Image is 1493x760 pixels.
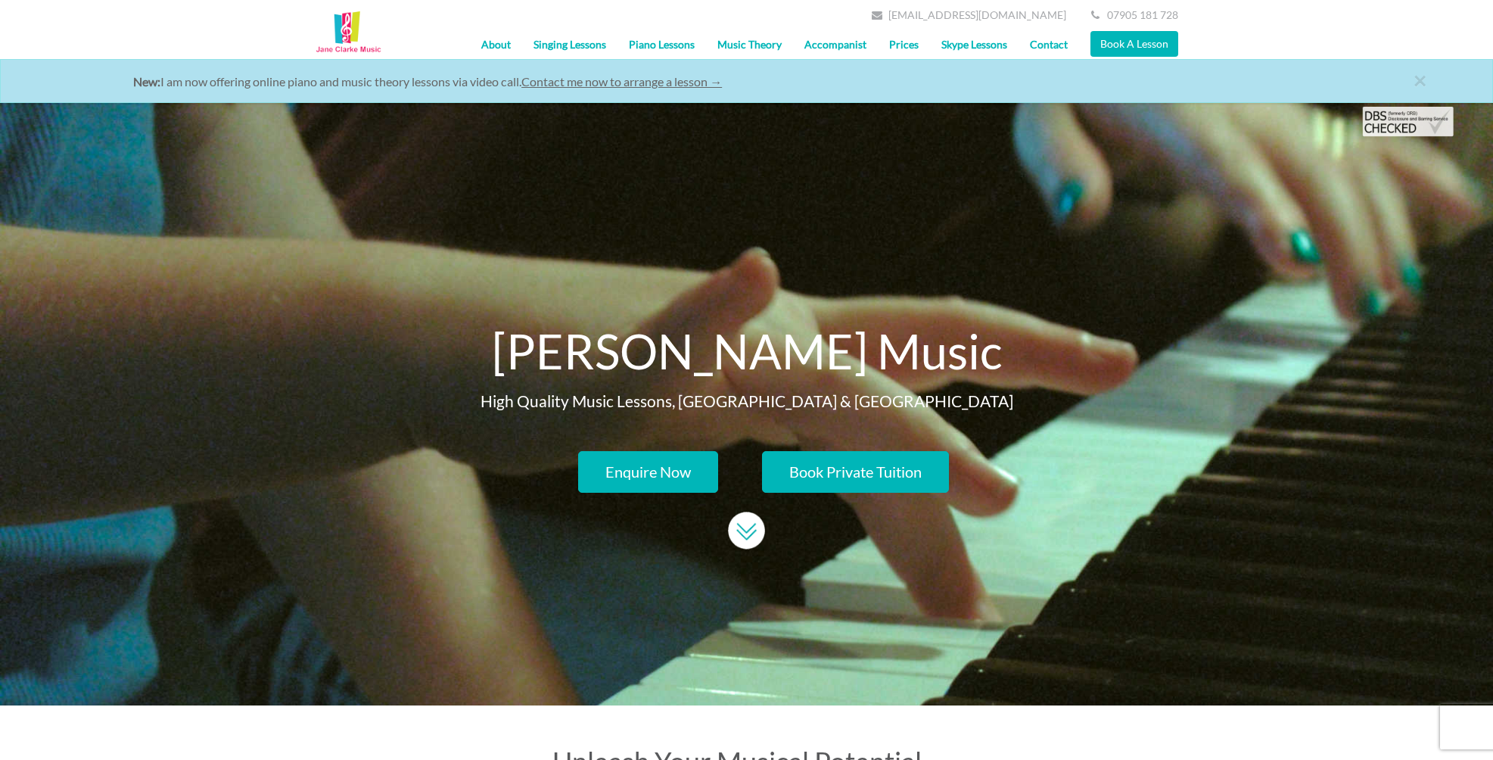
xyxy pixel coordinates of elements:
a: Piano Lessons [617,26,706,64]
img: UqJjrSAbUX4AAAAASUVORK5CYII= [728,512,765,550]
a: About [470,26,522,64]
a: Book Private Tuition [762,451,949,493]
h2: [PERSON_NAME] Music [316,325,1178,377]
a: Book A Lesson [1090,31,1178,57]
a: Contact me now to arrange a lesson → [521,74,722,89]
a: Singing Lessons [522,26,617,64]
a: Accompanist [793,26,878,64]
strong: New: [133,74,160,89]
a: Prices [878,26,930,64]
a: Music Theory [706,26,793,64]
a: Enquire Now [578,451,718,493]
a: close [1414,68,1467,106]
p: High Quality Music Lessons, [GEOGRAPHIC_DATA] & [GEOGRAPHIC_DATA] [316,392,1178,410]
a: Contact [1019,26,1079,64]
img: Music Lessons Kent [316,11,382,55]
a: Skype Lessons [930,26,1019,64]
